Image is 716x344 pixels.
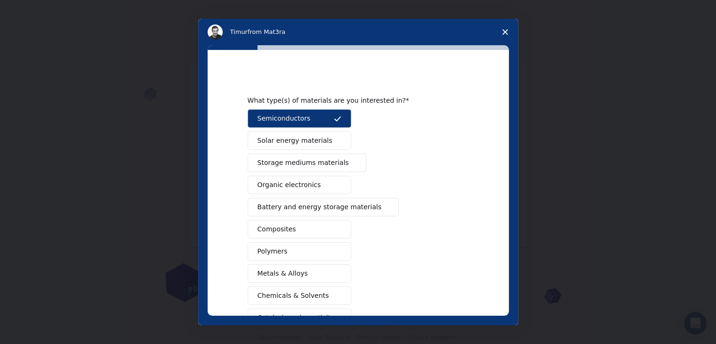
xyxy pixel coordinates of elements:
[248,198,399,216] button: Battery and energy storage materials
[248,109,351,128] button: Semiconductors
[257,180,321,190] span: Organic electronics
[257,114,311,123] span: Semiconductors
[248,154,366,172] button: Storage mediums materials
[19,7,53,15] span: Support
[492,19,518,45] span: Close survey
[248,309,352,327] button: Catalysis and reactivity
[257,246,288,256] span: Polymers
[257,269,308,278] span: Metals & Alloys
[257,202,382,212] span: Battery and energy storage materials
[208,25,223,40] img: Profile image for Timur
[248,96,455,105] div: What type(s) of materials are you interested in?
[230,28,248,35] span: Timur
[248,287,351,305] button: Chemicals & Solvents
[248,242,351,261] button: Polymers
[257,136,332,146] span: Solar energy materials
[257,291,329,301] span: Chemicals & Solvents
[257,158,349,168] span: Storage mediums materials
[248,131,351,150] button: Solar energy materials
[257,313,335,323] span: Catalysis and reactivity
[257,224,296,234] span: Composites
[248,176,351,194] button: Organic electronics
[248,264,351,283] button: Metals & Alloys
[248,220,351,238] button: Composites
[248,28,285,35] span: from Mat3ra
